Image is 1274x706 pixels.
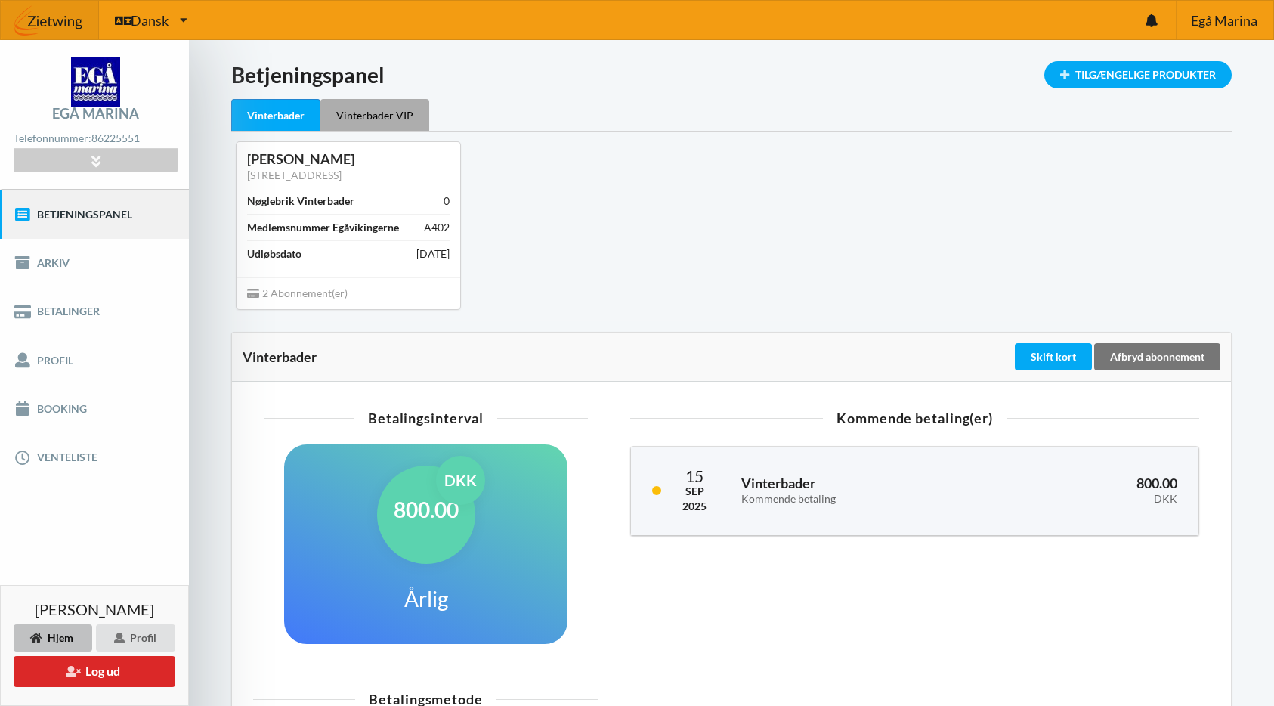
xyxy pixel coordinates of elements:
[91,132,140,144] strong: 86225551
[131,14,169,27] span: Dansk
[264,411,588,425] div: Betalingsinterval
[243,349,1012,364] div: Vinterbader
[247,286,348,299] span: 2 Abonnement(er)
[444,194,450,209] div: 0
[404,585,448,612] h1: Årlig
[1015,343,1092,370] div: Skift kort
[231,99,320,132] div: Vinterbader
[247,150,450,168] div: [PERSON_NAME]
[52,107,139,120] div: Egå Marina
[416,246,450,262] div: [DATE]
[71,57,120,107] img: logo
[247,194,354,209] div: Nøglebrik Vinterbader
[96,624,175,652] div: Profil
[682,499,707,514] div: 2025
[247,220,399,235] div: Medlemsnummer Egåvikingerne
[253,692,598,706] div: Betalingsmetode
[247,169,342,181] a: [STREET_ADDRESS]
[320,99,429,131] div: Vinterbader VIP
[682,468,707,484] div: 15
[231,61,1232,88] h1: Betjeningspanel
[14,656,175,687] button: Log ud
[14,624,92,652] div: Hjem
[741,493,976,506] div: Kommende betaling
[1044,61,1232,88] div: Tilgængelige Produkter
[630,411,1199,425] div: Kommende betaling(er)
[436,456,485,505] div: DKK
[741,475,976,505] h3: Vinterbader
[35,602,154,617] span: [PERSON_NAME]
[247,246,301,262] div: Udløbsdato
[682,484,707,499] div: Sep
[1094,343,1220,370] div: Afbryd abonnement
[14,129,177,149] div: Telefonnummer:
[997,475,1177,505] h3: 800.00
[424,220,450,235] div: A402
[1191,14,1257,27] span: Egå Marina
[394,496,459,523] h1: 800.00
[997,493,1177,506] div: DKK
